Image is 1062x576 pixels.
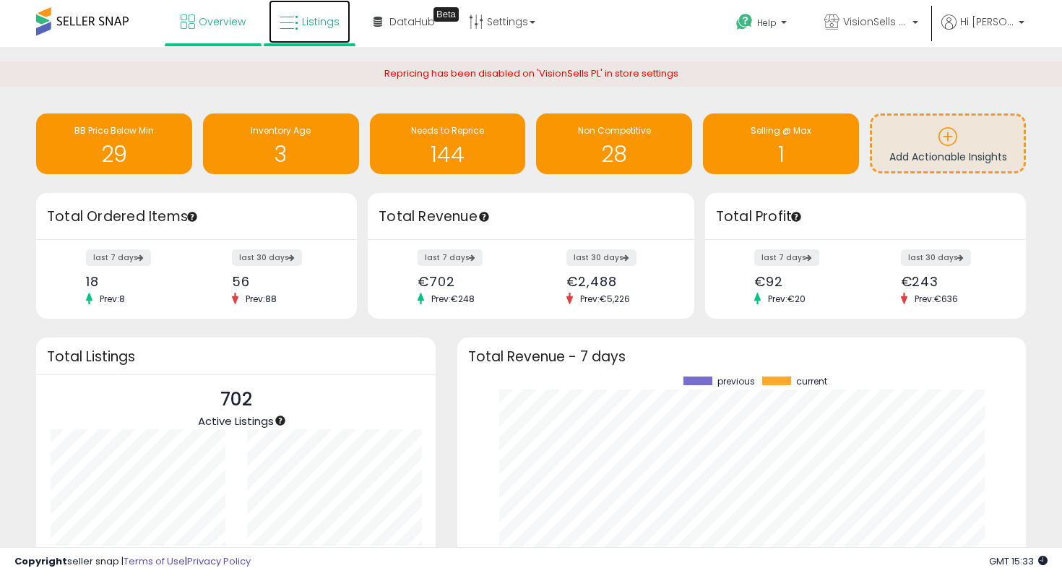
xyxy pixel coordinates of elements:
a: Help [725,2,801,47]
p: 702 [198,386,274,413]
a: Add Actionable Insights [872,116,1024,171]
div: 56 [232,274,332,289]
h1: 144 [377,142,519,166]
span: BB Price Below Min [74,124,154,137]
h1: 28 [543,142,685,166]
h3: Total Profit [716,207,1015,227]
h3: Total Revenue - 7 days [468,351,1015,362]
a: Terms of Use [124,554,185,568]
i: Get Help [735,13,754,31]
a: Inventory Age 3 [203,113,359,174]
span: Overview [199,14,246,29]
h1: 3 [210,142,352,166]
a: Privacy Policy [187,554,251,568]
span: Inventory Age [251,124,311,137]
span: Listings [302,14,340,29]
a: BB Price Below Min 29 [36,113,192,174]
strong: Copyright [14,554,67,568]
div: €243 [901,274,1001,289]
div: Tooltip anchor [478,210,491,223]
div: Tooltip anchor [790,210,803,223]
label: last 7 days [86,249,151,266]
label: last 7 days [418,249,483,266]
div: Tooltip anchor [433,7,459,22]
div: Tooltip anchor [186,210,199,223]
span: Prev: €636 [907,293,965,305]
span: Prev: 8 [92,293,132,305]
span: 2025-09-11 15:33 GMT [989,554,1048,568]
label: last 30 days [566,249,636,266]
a: Hi [PERSON_NAME] [941,14,1024,47]
span: Non Competitive [578,124,651,137]
div: €702 [418,274,520,289]
div: Tooltip anchor [274,414,287,427]
a: Selling @ Max 1 [703,113,859,174]
span: previous [717,377,755,387]
span: Repricing has been disabled on 'VisionSells PL' in store settings [384,66,678,80]
div: €2,488 [566,274,669,289]
a: Non Competitive 28 [536,113,692,174]
h1: 29 [43,142,185,166]
h3: Total Ordered Items [47,207,346,227]
span: Selling @ Max [751,124,811,137]
span: Prev: €248 [424,293,482,305]
span: VisionSells ES [843,14,908,29]
h1: 1 [710,142,852,166]
b: 673 [105,544,129,562]
label: last 30 days [232,249,302,266]
span: Needs to Reprice [411,124,484,137]
span: Help [757,17,777,29]
span: Prev: €5,226 [573,293,637,305]
label: last 30 days [901,249,971,266]
a: Needs to Reprice 144 [370,113,526,174]
h3: Total Revenue [379,207,683,227]
span: current [796,377,827,387]
label: last 7 days [754,249,819,266]
span: Prev: 88 [238,293,284,305]
h3: Total Listings [47,351,425,362]
span: Hi [PERSON_NAME] [960,14,1014,29]
span: Active Listings [198,413,274,429]
div: 18 [86,274,186,289]
span: Add Actionable Insights [889,150,1007,164]
span: DataHub [389,14,435,29]
div: €92 [754,274,854,289]
span: Prev: €20 [761,293,813,305]
div: seller snap | | [14,555,251,569]
b: 516 [301,544,320,562]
